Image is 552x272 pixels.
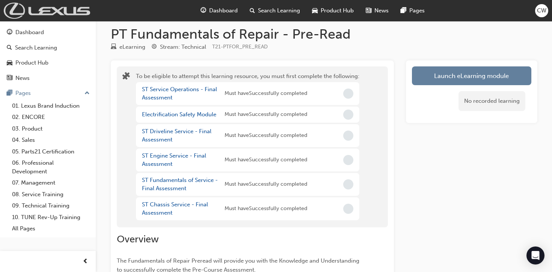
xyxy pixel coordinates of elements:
[15,59,48,67] div: Product Hub
[142,111,216,118] a: Electrification Safety Module
[321,6,354,15] span: Product Hub
[3,86,93,100] button: Pages
[225,131,307,140] span: Must have Successfully completed
[15,28,44,37] div: Dashboard
[15,44,57,52] div: Search Learning
[9,100,93,112] a: 01. Lexus Brand Induction
[225,156,307,164] span: Must have Successfully completed
[225,204,307,213] span: Must have Successfully completed
[244,3,306,18] a: search-iconSearch Learning
[142,177,218,192] a: ST Fundamentals of Service - Final Assessment
[225,89,307,98] span: Must have Successfully completed
[526,246,544,264] div: Open Intercom Messenger
[122,73,130,81] span: puzzle-icon
[343,89,353,99] span: Incomplete
[160,43,206,51] div: Stream: Technical
[15,89,31,98] div: Pages
[7,29,12,36] span: guage-icon
[7,90,12,97] span: pages-icon
[535,4,548,17] button: CW
[9,189,93,200] a: 08. Service Training
[366,6,371,15] span: news-icon
[117,233,159,245] span: Overview
[343,179,353,189] span: Incomplete
[83,257,88,266] span: prev-icon
[142,128,211,143] a: ST Driveline Service - Final Assessment
[250,6,255,15] span: search-icon
[3,71,93,85] a: News
[111,44,116,51] span: learningResourceType_ELEARNING-icon
[4,3,90,19] img: Trak
[9,146,93,158] a: 05. Parts21 Certification
[306,3,360,18] a: car-iconProduct Hub
[343,131,353,141] span: Incomplete
[9,177,93,189] a: 07. Management
[312,6,318,15] span: car-icon
[9,111,93,123] a: 02. ENCORE
[142,152,206,168] a: ST Engine Service - Final Assessment
[9,157,93,177] a: 06. Professional Development
[343,155,353,165] span: Incomplete
[3,56,93,70] a: Product Hub
[3,41,93,55] a: Search Learning
[195,3,244,18] a: guage-iconDashboard
[136,72,359,222] div: To be eligible to attempt this learning resource, you must first complete the following:
[151,42,206,52] div: Stream
[258,6,300,15] span: Search Learning
[119,43,145,51] div: eLearning
[3,24,93,86] button: DashboardSearch LearningProduct HubNews
[3,26,93,39] a: Dashboard
[343,110,353,120] span: Incomplete
[9,223,93,234] a: All Pages
[343,204,353,214] span: Incomplete
[225,180,307,189] span: Must have Successfully completed
[9,123,93,135] a: 03. Product
[9,212,93,223] a: 10. TUNE Rev-Up Training
[142,86,217,101] a: ST Service Operations - Final Assessment
[9,134,93,146] a: 04. Sales
[9,200,93,212] a: 09. Technical Training
[537,6,546,15] span: CW
[374,6,389,15] span: News
[360,3,395,18] a: news-iconNews
[142,201,208,216] a: ST Chassis Service - Final Assessment
[458,91,525,111] div: No recorded learning
[212,44,268,50] span: Learning resource code
[15,74,30,83] div: News
[225,110,307,119] span: Must have Successfully completed
[111,42,145,52] div: Type
[409,6,425,15] span: Pages
[401,6,406,15] span: pages-icon
[84,89,90,98] span: up-icon
[201,6,206,15] span: guage-icon
[111,26,537,42] h1: PT Fundamentals of Repair - Pre-Read
[395,3,431,18] a: pages-iconPages
[412,66,531,85] button: Launch eLearning module
[7,45,12,51] span: search-icon
[7,60,12,66] span: car-icon
[7,75,12,82] span: news-icon
[209,6,238,15] span: Dashboard
[151,44,157,51] span: target-icon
